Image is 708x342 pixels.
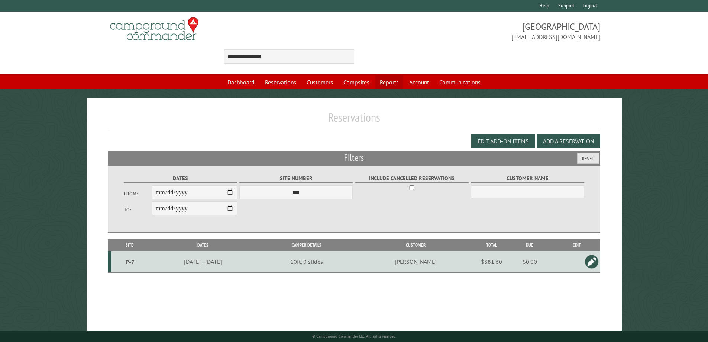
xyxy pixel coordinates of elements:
th: Site [111,239,148,252]
label: Dates [124,174,237,183]
label: Site Number [239,174,353,183]
a: Dashboard [223,75,259,89]
a: Reservations [261,75,301,89]
label: Customer Name [471,174,584,183]
a: Account [405,75,433,89]
span: [GEOGRAPHIC_DATA] [EMAIL_ADDRESS][DOMAIN_NAME] [354,20,601,41]
a: Customers [302,75,337,89]
small: © Campground Commander LLC. All rights reserved. [312,334,396,339]
td: 10ft, 0 slides [258,251,355,272]
label: Include Cancelled Reservations [355,174,469,183]
th: Dates [147,239,258,252]
img: Campground Commander [108,15,201,44]
th: Customer [355,239,476,252]
div: P-7 [114,258,146,265]
th: Total [477,239,507,252]
button: Reset [577,153,599,164]
button: Edit Add-on Items [471,134,535,148]
button: Add a Reservation [537,134,600,148]
th: Due [507,239,553,252]
td: $0.00 [507,251,553,272]
label: From: [124,190,152,197]
h1: Reservations [108,110,601,131]
td: [PERSON_NAME] [355,251,476,272]
th: Edit [553,239,601,252]
div: [DATE] - [DATE] [149,258,257,265]
a: Communications [435,75,485,89]
h2: Filters [108,151,601,165]
label: To: [124,206,152,213]
a: Campsites [339,75,374,89]
td: $381.60 [477,251,507,272]
a: Reports [375,75,403,89]
th: Camper Details [258,239,355,252]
